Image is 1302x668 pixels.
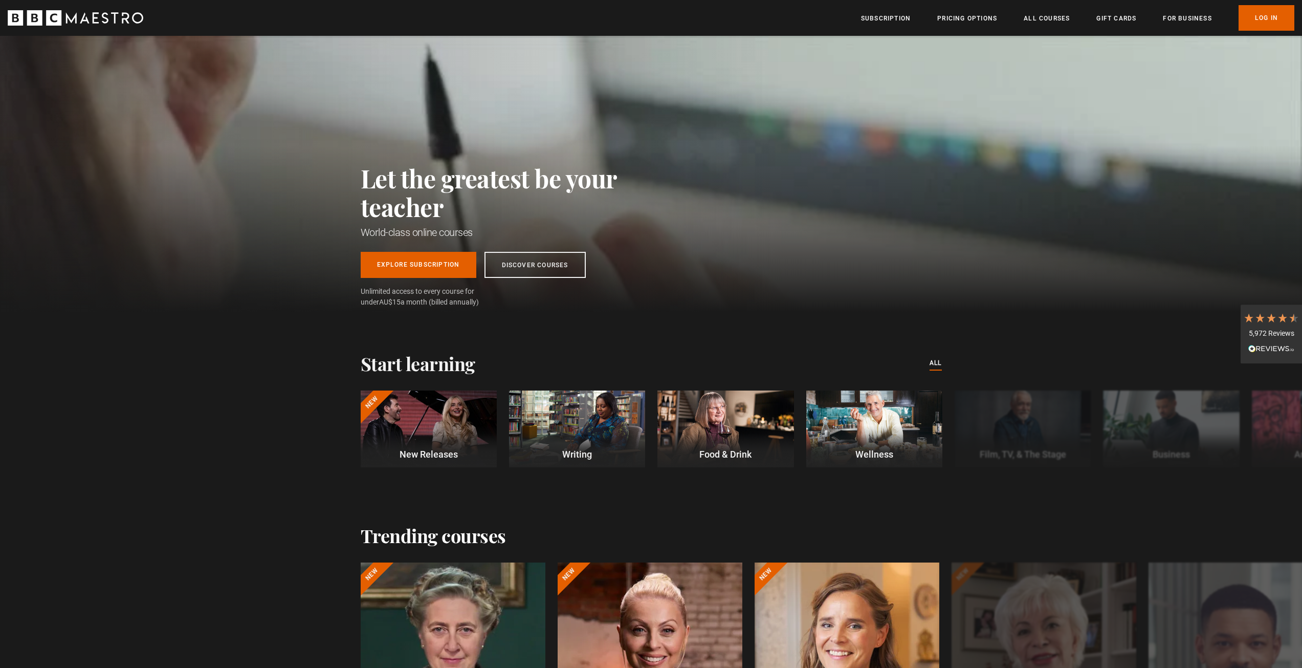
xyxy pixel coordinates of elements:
[1241,305,1302,364] div: 5,972 ReviewsRead All Reviews
[861,5,1294,31] nav: Primary
[1103,447,1239,461] p: Business
[361,225,663,240] h1: World-class online courses
[361,353,475,374] h2: Start learning
[361,252,476,278] a: Explore Subscription
[361,164,663,221] h2: Let the greatest be your teacher
[806,447,942,461] p: Wellness
[361,286,499,308] span: Unlimited access to every course for under a month (billed annually)
[1024,13,1070,24] a: All Courses
[955,391,1091,467] a: Film, TV, & The Stage
[955,447,1091,461] p: Film, TV, & The Stage
[509,447,645,461] p: Writing
[930,358,942,369] a: All
[379,298,401,306] span: AU$15
[360,447,496,461] p: New Releases
[1248,345,1294,352] img: REVIEWS.io
[484,252,586,278] a: Discover Courses
[806,391,942,467] a: Wellness
[1243,329,1299,339] div: 5,972 Reviews
[657,391,793,467] a: Food & Drink
[1103,391,1239,467] a: Business
[657,447,793,461] p: Food & Drink
[1239,5,1294,31] a: Log In
[861,13,911,24] a: Subscription
[361,525,506,546] h2: Trending courses
[937,13,997,24] a: Pricing Options
[8,10,143,26] svg: BBC Maestro
[1243,343,1299,356] div: Read All Reviews
[1096,13,1136,24] a: Gift Cards
[1163,13,1211,24] a: For business
[1243,312,1299,324] div: 4.7 Stars
[509,391,645,467] a: Writing
[361,391,497,467] a: New New Releases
